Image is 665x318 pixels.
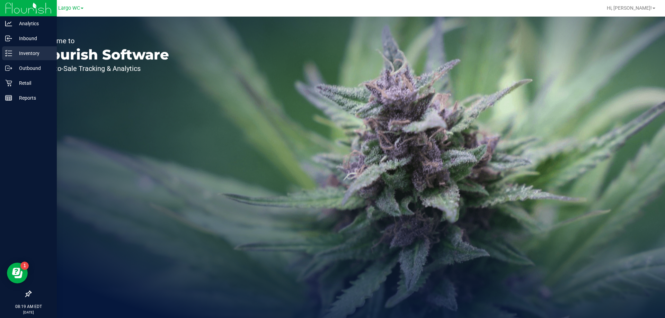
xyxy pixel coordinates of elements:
[20,262,29,270] iframe: Resource center unread badge
[12,79,54,87] p: Retail
[37,48,169,62] p: Flourish Software
[607,5,652,11] span: Hi, [PERSON_NAME]!
[5,94,12,101] inline-svg: Reports
[5,80,12,87] inline-svg: Retail
[12,64,54,72] p: Outbound
[12,34,54,43] p: Inbound
[12,49,54,57] p: Inventory
[12,19,54,28] p: Analytics
[3,303,54,310] p: 08:19 AM EDT
[37,37,169,44] p: Welcome to
[37,65,169,72] p: Seed-to-Sale Tracking & Analytics
[58,5,80,11] span: Largo WC
[5,20,12,27] inline-svg: Analytics
[12,94,54,102] p: Reports
[3,310,54,315] p: [DATE]
[5,50,12,57] inline-svg: Inventory
[5,65,12,72] inline-svg: Outbound
[5,35,12,42] inline-svg: Inbound
[7,263,28,283] iframe: Resource center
